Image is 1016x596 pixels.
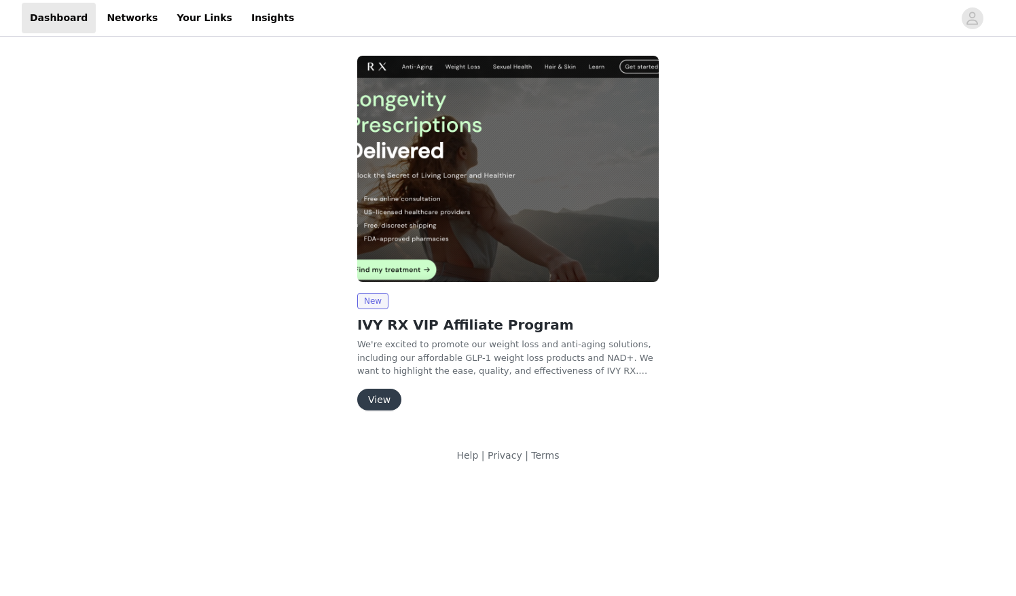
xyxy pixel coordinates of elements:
button: View [357,389,401,410]
a: Networks [98,3,166,33]
p: We're excited to promote our weight loss and anti-aging solutions, including our affordable GLP-1... [357,338,659,378]
h2: IVY RX VIP Affiliate Program [357,315,659,335]
a: Privacy [488,450,522,461]
div: avatar [966,7,979,29]
img: IVY RX [357,56,659,282]
a: View [357,395,401,405]
a: Dashboard [22,3,96,33]
a: Insights [243,3,302,33]
a: Terms [531,450,559,461]
span: | [525,450,528,461]
a: Help [456,450,478,461]
span: | [482,450,485,461]
a: Your Links [168,3,240,33]
span: New [357,293,388,309]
